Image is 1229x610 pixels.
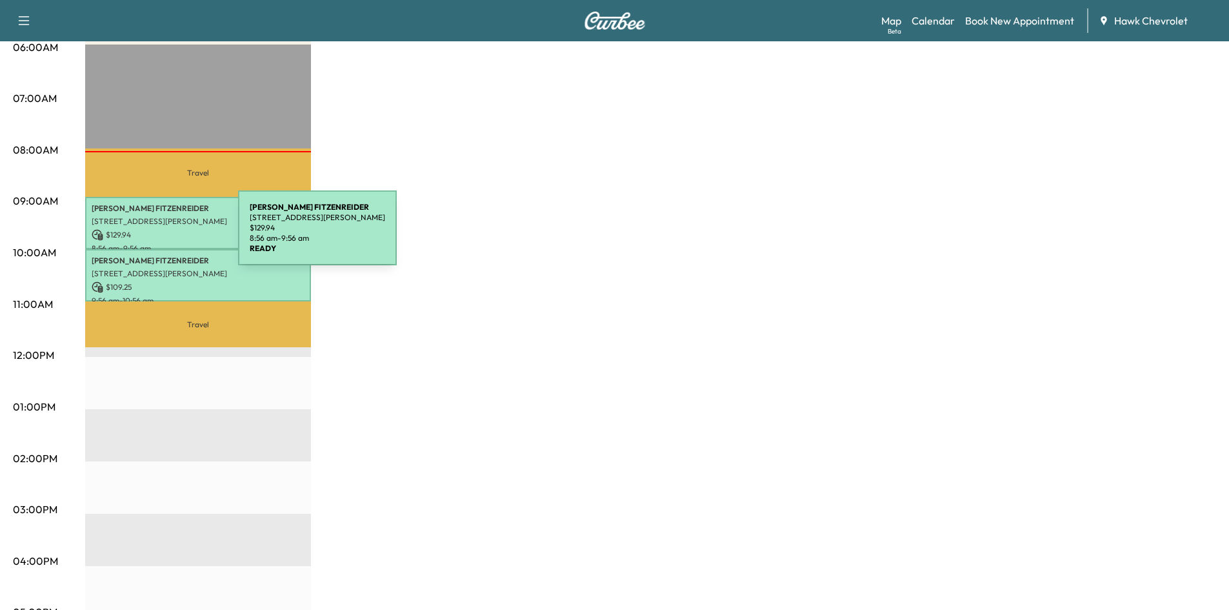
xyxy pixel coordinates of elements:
img: Curbee Logo [584,12,646,30]
p: $ 129.94 [92,229,305,241]
p: [STREET_ADDRESS][PERSON_NAME] [92,269,305,279]
a: Book New Appointment [965,13,1074,28]
p: 01:00PM [13,399,55,414]
p: 8:56 am - 9:56 am [250,233,385,243]
p: 10:00AM [13,245,56,260]
p: 8:56 am - 9:56 am [92,243,305,254]
p: 08:00AM [13,142,58,158]
p: 06:00AM [13,39,58,55]
p: 07:00AM [13,90,57,106]
p: $ 109.25 [92,281,305,293]
p: 11:00AM [13,296,53,312]
p: 04:00PM [13,553,58,569]
p: Travel [85,301,311,347]
a: MapBeta [881,13,901,28]
p: 09:00AM [13,193,58,208]
p: $ 129.94 [250,223,385,233]
div: Beta [888,26,901,36]
p: 9:56 am - 10:56 am [92,296,305,306]
b: [PERSON_NAME] FITZENREIDER [250,202,369,212]
p: Travel [85,148,311,197]
p: 12:00PM [13,347,54,363]
span: Hawk Chevrolet [1114,13,1188,28]
p: [PERSON_NAME] FITZENREIDER [92,203,305,214]
p: [PERSON_NAME] FITZENREIDER [92,256,305,266]
p: [STREET_ADDRESS][PERSON_NAME] [92,216,305,227]
p: [STREET_ADDRESS][PERSON_NAME] [250,212,385,223]
a: Calendar [912,13,955,28]
p: 03:00PM [13,502,57,517]
b: READY [250,243,276,253]
p: 02:00PM [13,451,57,466]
